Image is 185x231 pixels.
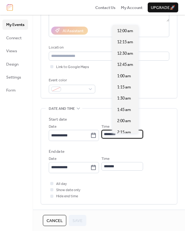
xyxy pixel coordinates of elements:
span: 1:45 am [117,107,131,113]
span: Time [101,124,109,130]
span: 12:00 am [117,28,133,34]
button: Upgrade🚀 [148,2,178,12]
span: Contact Us [95,5,116,11]
span: 1:30 am [117,95,131,101]
span: Show date only [56,187,80,193]
a: Form [2,85,28,95]
span: Date [49,156,56,162]
a: Settings [2,72,28,82]
a: Views [2,46,28,56]
span: Time [101,156,109,162]
a: Contact Us [95,4,116,11]
span: 12:45 am [117,62,133,68]
button: Cancel [43,215,66,226]
span: Link to Google Maps [56,64,89,70]
div: Start date [49,116,67,122]
a: Connect [2,33,28,43]
div: End date [49,148,64,155]
span: Design [6,61,18,67]
span: Upgrade 🚀 [151,5,175,11]
div: Event color [49,77,94,83]
img: logo [7,4,13,11]
span: Hide end time [56,193,78,199]
span: 1:15 am [117,84,131,90]
span: All day [56,181,67,187]
span: 2:15 am [117,129,131,135]
a: My Events [2,19,28,29]
span: 12:30 am [117,50,133,57]
div: Location [49,45,168,51]
span: Settings [6,74,21,80]
span: Connect [6,35,22,41]
span: Date [49,124,56,130]
span: My Events [6,22,24,28]
span: 1:00 am [117,73,131,79]
span: 12:15 am [117,39,133,45]
span: Views [6,48,17,54]
span: Cancel [47,218,63,224]
a: Design [2,59,28,69]
a: My Account [121,4,142,11]
span: Form [6,87,16,93]
span: 2:00 am [117,118,131,124]
span: My Account [121,5,142,11]
span: Date and time [49,106,75,112]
